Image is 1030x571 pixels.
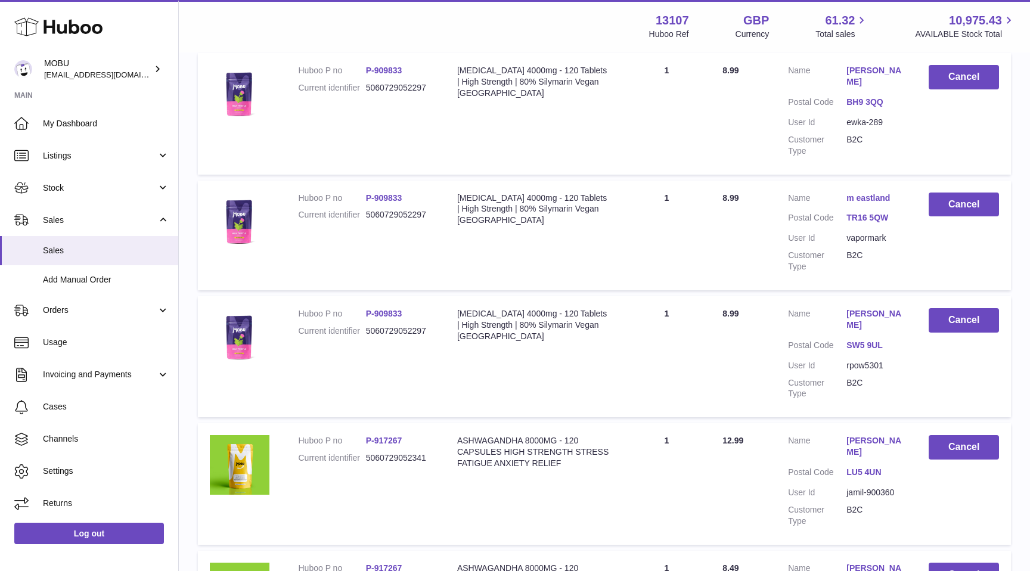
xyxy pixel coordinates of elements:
[298,452,365,464] dt: Current identifier
[622,296,711,417] td: 1
[846,193,905,204] a: m eastland
[722,66,739,75] span: 8.99
[298,325,365,337] dt: Current identifier
[43,433,169,445] span: Channels
[846,487,905,498] dd: jamil-900360
[846,340,905,351] a: SW5 9UL
[788,504,846,527] dt: Customer Type
[846,308,905,331] a: [PERSON_NAME]
[210,308,269,368] img: $_57.JPG
[722,193,739,203] span: 8.99
[846,97,905,108] a: BH9 3QQ
[788,193,846,207] dt: Name
[788,377,846,400] dt: Customer Type
[846,250,905,272] dd: B2C
[210,193,269,252] img: $_57.JPG
[43,274,169,285] span: Add Manual Order
[846,435,905,458] a: [PERSON_NAME]
[915,29,1016,40] span: AVAILABLE Stock Total
[457,308,611,342] div: [MEDICAL_DATA] 4000mg - 120 Tablets | High Strength | 80% Silymarin Vegan [GEOGRAPHIC_DATA]
[366,66,402,75] a: P-909833
[14,60,32,78] img: mo@mobu.co.uk
[929,435,999,460] button: Cancel
[788,487,846,498] dt: User Id
[622,53,711,174] td: 1
[14,523,164,544] a: Log out
[788,308,846,334] dt: Name
[788,212,846,226] dt: Postal Code
[736,29,770,40] div: Currency
[43,498,169,509] span: Returns
[846,65,905,88] a: [PERSON_NAME]
[815,13,868,40] a: 61.32 Total sales
[298,82,365,94] dt: Current identifier
[43,215,157,226] span: Sales
[43,305,157,316] span: Orders
[949,13,1002,29] span: 10,975.43
[44,58,151,80] div: MOBU
[788,435,846,461] dt: Name
[298,65,365,76] dt: Huboo P no
[815,29,868,40] span: Total sales
[743,13,769,29] strong: GBP
[788,467,846,481] dt: Postal Code
[846,134,905,157] dd: B2C
[929,308,999,333] button: Cancel
[788,250,846,272] dt: Customer Type
[210,435,269,495] img: $_57.PNG
[43,150,157,162] span: Listings
[846,504,905,527] dd: B2C
[788,97,846,111] dt: Postal Code
[298,435,365,446] dt: Huboo P no
[43,182,157,194] span: Stock
[788,117,846,128] dt: User Id
[457,65,611,99] div: [MEDICAL_DATA] 4000mg - 120 Tablets | High Strength | 80% Silymarin Vegan [GEOGRAPHIC_DATA]
[366,325,433,337] dd: 5060729052297
[929,65,999,89] button: Cancel
[722,309,739,318] span: 8.99
[366,82,433,94] dd: 5060729052297
[846,467,905,478] a: LU5 4UN
[210,65,269,125] img: $_57.JPG
[43,401,169,412] span: Cases
[457,193,611,226] div: [MEDICAL_DATA] 4000mg - 120 Tablets | High Strength | 80% Silymarin Vegan [GEOGRAPHIC_DATA]
[366,436,402,445] a: P-917267
[43,245,169,256] span: Sales
[298,308,365,319] dt: Huboo P no
[846,360,905,371] dd: rpow5301
[722,436,743,445] span: 12.99
[788,232,846,244] dt: User Id
[825,13,855,29] span: 61.32
[622,423,711,544] td: 1
[788,340,846,354] dt: Postal Code
[366,309,402,318] a: P-909833
[846,232,905,244] dd: vapormark
[298,209,365,221] dt: Current identifier
[656,13,689,29] strong: 13107
[846,212,905,224] a: TR16 5QW
[915,13,1016,40] a: 10,975.43 AVAILABLE Stock Total
[846,117,905,128] dd: ewka-289
[788,360,846,371] dt: User Id
[788,134,846,157] dt: Customer Type
[43,118,169,129] span: My Dashboard
[298,193,365,204] dt: Huboo P no
[457,435,611,469] div: ASHWAGANDHA 8000MG - 120 CAPSULES HIGH STRENGTH STRESS FATIGUE ANXIETY RELIEF
[43,466,169,477] span: Settings
[43,337,169,348] span: Usage
[846,377,905,400] dd: B2C
[44,70,175,79] span: [EMAIL_ADDRESS][DOMAIN_NAME]
[622,181,711,290] td: 1
[43,369,157,380] span: Invoicing and Payments
[788,65,846,91] dt: Name
[366,452,433,464] dd: 5060729052341
[929,193,999,217] button: Cancel
[649,29,689,40] div: Huboo Ref
[366,209,433,221] dd: 5060729052297
[366,193,402,203] a: P-909833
